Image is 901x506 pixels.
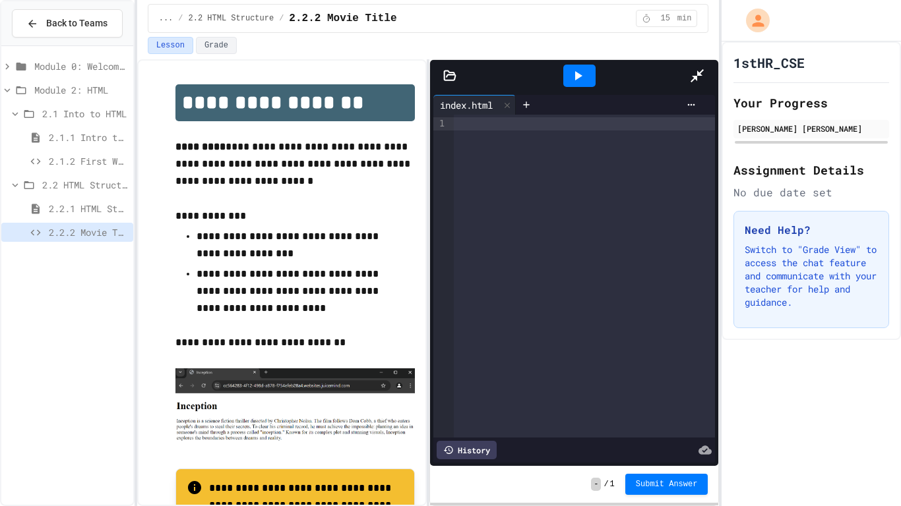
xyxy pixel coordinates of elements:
[49,225,128,239] span: 2.2.2 Movie Title
[733,53,805,72] h1: 1stHR_CSE
[46,16,108,30] span: Back to Teams
[49,202,128,215] span: 2.2.1 HTML Structure
[732,5,773,36] div: My Account
[433,117,447,130] div: 1
[745,222,878,238] h3: Need Help?
[733,94,889,112] h2: Your Progress
[34,83,128,97] span: Module 2: HTML
[604,479,608,490] span: /
[433,98,499,112] div: index.html
[636,479,698,490] span: Submit Answer
[745,243,878,309] p: Switch to "Grade View" to access the chat feature and communicate with your teacher for help and ...
[42,178,128,192] span: 2.2 HTML Structure
[625,474,708,495] button: Submit Answer
[189,13,274,24] span: 2.2 HTML Structure
[148,37,193,54] button: Lesson
[12,9,123,38] button: Back to Teams
[42,107,128,121] span: 2.1 Into to HTML
[49,154,128,168] span: 2.1.2 First Webpage
[34,59,128,73] span: Module 0: Welcome to Web Development
[196,37,237,54] button: Grade
[159,13,173,24] span: ...
[178,13,183,24] span: /
[437,441,497,459] div: History
[655,13,676,24] span: 15
[591,478,601,491] span: -
[737,123,885,134] div: [PERSON_NAME] [PERSON_NAME]
[433,95,516,115] div: index.html
[677,13,692,24] span: min
[49,130,128,144] span: 2.1.1 Intro to HTML
[733,184,889,200] div: No due date set
[279,13,284,24] span: /
[289,11,396,26] span: 2.2.2 Movie Title
[610,479,615,490] span: 1
[733,161,889,179] h2: Assignment Details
